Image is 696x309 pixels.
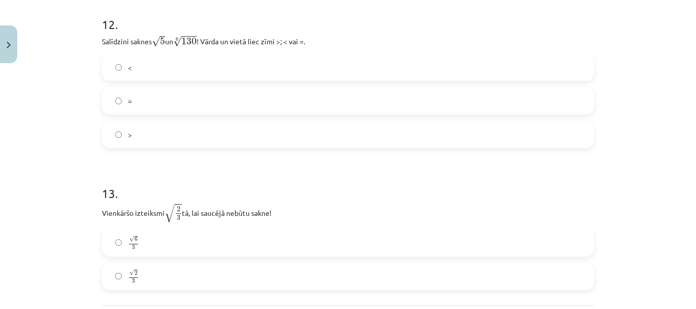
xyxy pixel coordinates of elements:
span: 2 [177,207,180,212]
span: 3 [177,215,180,220]
span: 3 [132,279,135,284]
span: √ [152,36,160,47]
span: √ [129,236,135,242]
img: icon-close-lesson-0947bae3869378f0d4975bcd49f059093ad1ed9edebbc8119c70593378902aed.svg [7,42,11,48]
span: √ [165,204,175,222]
span: 2 [135,271,138,275]
h1: 13 . [102,168,594,200]
span: √ [173,36,181,47]
span: 130 [181,38,197,45]
span: 3 [132,245,135,250]
span: 5 [160,38,165,45]
span: 6 [135,237,138,242]
span: = [128,96,132,106]
input: = [115,98,122,104]
input: < [115,64,122,71]
input: > [115,131,122,138]
span: √ [129,270,135,276]
p: Vienkāršo izteiksmi tā, lai saucējā nebūtu sakne! [102,203,594,223]
span: > [128,129,132,140]
p: Salīdzini saknes un ! Vārda un vietā liec zīmi >; < vai =. [102,34,594,47]
span: < [128,62,132,73]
